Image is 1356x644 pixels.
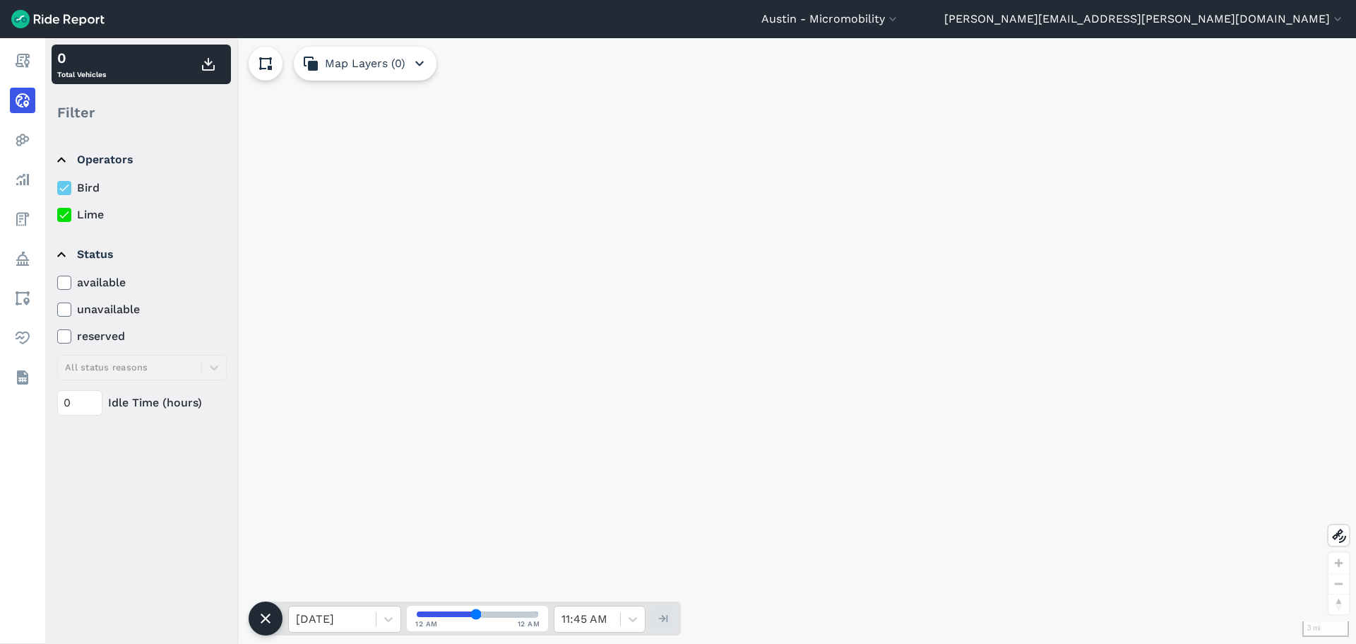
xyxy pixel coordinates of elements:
[10,206,35,232] a: Fees
[57,180,227,197] label: Bird
[10,325,35,351] a: Health
[10,167,35,192] a: Analyze
[57,47,106,69] div: 0
[57,235,225,274] summary: Status
[52,90,231,134] div: Filter
[10,48,35,74] a: Report
[10,127,35,153] a: Heatmaps
[10,365,35,390] a: Datasets
[10,246,35,271] a: Policy
[761,11,900,28] button: Austin - Micromobility
[57,206,227,223] label: Lime
[57,328,227,345] label: reserved
[944,11,1345,28] button: [PERSON_NAME][EMAIL_ADDRESS][PERSON_NAME][DOMAIN_NAME]
[294,47,436,81] button: Map Layers (0)
[11,10,105,28] img: Ride Report
[57,140,225,180] summary: Operators
[10,286,35,311] a: Areas
[57,390,227,416] div: Idle Time (hours)
[518,619,540,629] span: 12 AM
[45,38,1356,644] div: loading
[415,619,438,629] span: 12 AM
[57,274,227,291] label: available
[57,301,227,318] label: unavailable
[10,88,35,113] a: Realtime
[57,47,106,81] div: Total Vehicles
